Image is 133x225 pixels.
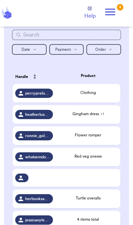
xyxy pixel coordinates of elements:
[15,74,28,80] span: Handle
[25,154,50,160] span: whatsemdoing
[81,73,95,79] span: Product
[76,196,101,200] span: Turtle overalls
[74,154,102,158] span: Red veg onesie
[77,217,99,221] span: 4 items total
[22,47,30,51] span: Date
[29,70,40,83] button: Sort ascending
[25,112,50,117] span: heatherluxgundzik
[12,30,121,40] input: Search
[100,112,104,116] span: + 1
[117,4,123,11] div: 4
[55,47,71,51] span: Payment
[84,12,96,20] span: Help
[49,44,84,55] button: Payment
[84,6,96,20] a: Help
[25,217,50,223] span: jessicaoyler_11
[25,91,50,96] span: perrypreloved_thriftedthreads
[80,91,96,95] span: Clothing
[75,133,101,137] span: Flower romper
[86,44,121,55] button: Order
[72,112,104,116] span: Gingham dress
[25,133,50,138] span: ronnie_golyar
[25,196,50,201] span: herbooksanctuary
[12,44,47,55] button: Date
[95,47,106,51] span: Order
